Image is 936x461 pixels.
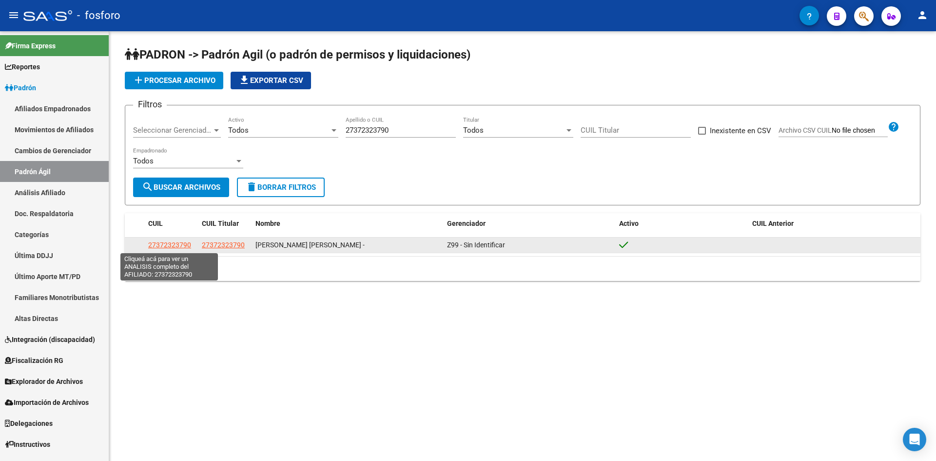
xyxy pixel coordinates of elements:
[5,418,53,429] span: Delegaciones
[125,48,470,61] span: PADRON -> Padrón Agil (o padrón de permisos y liquidaciones)
[228,126,249,135] span: Todos
[238,74,250,86] mat-icon: file_download
[463,126,484,135] span: Todos
[125,257,920,281] div: 1 total
[77,5,120,26] span: - fosforo
[779,126,832,134] span: Archivo CSV CUIL
[148,241,191,249] span: 27372323790
[246,181,257,193] mat-icon: delete
[238,76,303,85] span: Exportar CSV
[5,82,36,93] span: Padrón
[255,241,365,249] span: [PERSON_NAME] [PERSON_NAME] -
[447,220,486,227] span: Gerenciador
[198,213,252,234] datatable-header-cell: CUIL Titular
[443,213,615,234] datatable-header-cell: Gerenciador
[916,9,928,21] mat-icon: person
[5,355,63,366] span: Fiscalización RG
[5,397,89,408] span: Importación de Archivos
[133,76,215,85] span: Procesar archivo
[447,241,505,249] span: Z99 - Sin Identificar
[832,126,888,135] input: Archivo CSV CUIL
[148,220,163,227] span: CUIL
[142,181,154,193] mat-icon: search
[142,183,220,192] span: Buscar Archivos
[125,72,223,89] button: Procesar archivo
[252,213,443,234] datatable-header-cell: Nombre
[903,428,926,451] div: Open Intercom Messenger
[619,220,639,227] span: Activo
[888,121,899,133] mat-icon: help
[133,98,167,111] h3: Filtros
[615,213,748,234] datatable-header-cell: Activo
[5,61,40,72] span: Reportes
[255,220,280,227] span: Nombre
[5,439,50,450] span: Instructivos
[133,126,212,135] span: Seleccionar Gerenciador
[246,183,316,192] span: Borrar Filtros
[752,220,794,227] span: CUIL Anterior
[8,9,19,21] mat-icon: menu
[5,40,56,51] span: Firma Express
[710,125,771,137] span: Inexistente en CSV
[237,178,325,197] button: Borrar Filtros
[202,241,245,249] span: 27372323790
[202,220,239,227] span: CUIL Titular
[5,376,83,387] span: Explorador de Archivos
[748,213,920,234] datatable-header-cell: CUIL Anterior
[5,334,95,345] span: Integración (discapacidad)
[144,213,198,234] datatable-header-cell: CUIL
[133,157,154,165] span: Todos
[133,74,144,86] mat-icon: add
[231,72,311,89] button: Exportar CSV
[133,178,229,197] button: Buscar Archivos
